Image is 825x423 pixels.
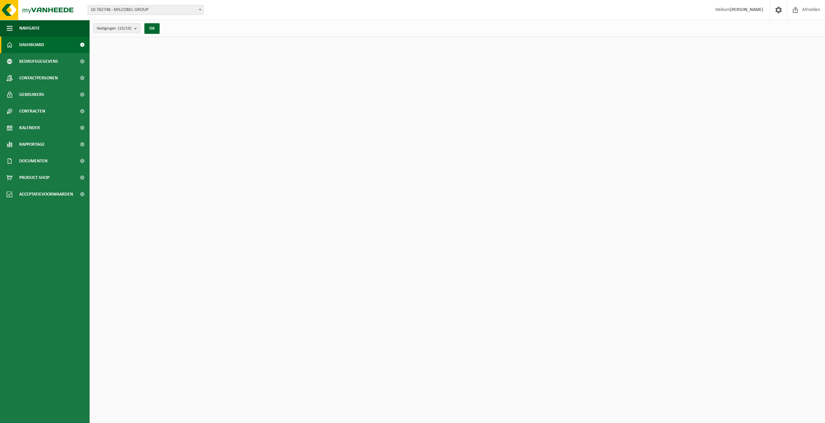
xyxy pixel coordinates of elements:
strong: [PERSON_NAME] [730,7,763,12]
span: Acceptatievoorwaarden [19,186,73,203]
span: Documenten [19,153,47,169]
span: Dashboard [19,37,44,53]
span: Rapportage [19,136,45,153]
span: Bedrijfsgegevens [19,53,58,70]
count: (10/10) [118,26,131,31]
span: Kalender [19,120,40,136]
span: 10-762748 - MILCOBEL GROUP [88,5,203,15]
span: Contracten [19,103,45,120]
span: Product Shop [19,169,49,186]
span: Navigatie [19,20,40,37]
span: Gebruikers [19,86,44,103]
button: Vestigingen(10/10) [93,23,140,33]
button: OK [144,23,160,34]
span: Vestigingen [97,24,131,34]
span: Contactpersonen [19,70,58,86]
